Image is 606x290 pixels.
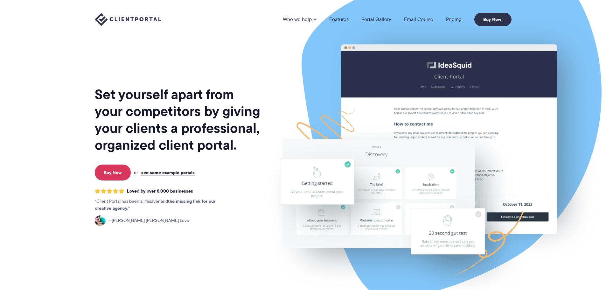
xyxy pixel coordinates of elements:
p: Client Portal has been a lifesaver and . [95,198,228,212]
a: Buy Now! [474,13,512,26]
strong: the missing link for our creative agency [95,198,215,212]
h1: Set yourself apart from your competitors by giving your clients a professional, organized client ... [95,86,261,153]
a: Features [329,17,349,22]
span: Loved by over 8,000 businesses [127,188,193,194]
a: Who we help [283,17,317,22]
a: Portal Gallery [361,17,391,22]
span: [PERSON_NAME] [PERSON_NAME] Love [108,217,189,224]
a: Buy Now [95,165,131,180]
a: Email Course [404,17,433,22]
a: see some example portals [141,170,195,175]
span: or [134,170,138,175]
a: Pricing [446,17,462,22]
